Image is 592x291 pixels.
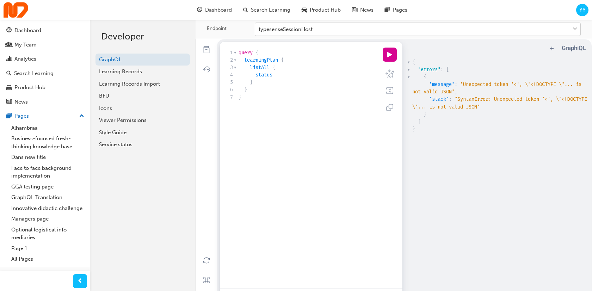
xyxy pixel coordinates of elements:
[250,79,253,86] span: }
[199,62,214,77] button: Show History
[199,272,214,288] button: Open short keys dialog
[3,52,87,66] a: Analytics
[360,6,374,14] span: News
[577,44,579,51] em: i
[8,203,87,214] a: Innovative didactic challenge
[244,57,278,63] span: learningPlan
[440,66,443,73] span: :
[3,67,87,80] a: Search Learning
[449,96,452,103] span: :
[3,81,87,94] a: Product Hub
[379,3,413,17] a: pages-iconPages
[8,224,87,243] a: Optional logistical info-mediaries
[191,3,238,17] a: guage-iconDashboard
[226,56,233,64] div: 2
[226,71,233,79] div: 4
[352,6,357,14] span: news-icon
[383,67,397,81] button: Prettify query (Shift-Ctrl-P)
[95,114,190,126] a: Viewer Permissions
[239,94,241,101] span: }
[6,27,12,34] span: guage-icon
[6,113,12,119] span: pages-icon
[6,85,12,91] span: car-icon
[14,55,36,63] div: Analytics
[429,96,449,103] span: "stack"
[296,3,346,17] a: car-iconProduct Hub
[255,72,272,78] span: status
[95,90,190,102] a: BFU
[99,92,186,100] div: BFU
[220,42,402,289] section: Query Editor
[579,6,586,14] span: YY
[207,25,227,32] div: Endpoint
[226,49,233,56] div: 1
[14,69,54,78] div: Search Learning
[95,102,190,114] a: Icons
[3,23,87,110] button: DashboardMy TeamAnalyticsSearch LearningProduct HubNews
[239,49,253,56] span: query
[205,6,232,14] span: Dashboard
[95,54,190,66] a: GraphQL
[8,123,87,134] a: Alhambraa
[99,129,186,137] div: Style Guide
[99,104,186,112] div: Icons
[393,6,407,14] span: Pages
[8,213,87,224] a: Managers page
[8,133,87,152] a: Business-focused fresh-thinking knowledge base
[424,74,426,80] span: {
[14,98,28,106] div: News
[14,26,41,35] div: Dashboard
[197,6,202,14] span: guage-icon
[446,66,449,73] span: [
[346,3,379,17] a: news-iconNews
[6,70,11,77] span: search-icon
[3,95,87,109] a: News
[455,81,457,88] span: :
[226,86,233,93] div: 6
[302,6,307,14] span: car-icon
[383,48,397,283] div: Editor Commands
[310,6,341,14] span: Product Hub
[385,6,390,14] span: pages-icon
[226,79,233,86] div: 5
[243,6,248,14] span: search-icon
[226,94,233,101] div: 7
[429,81,455,88] span: "message"
[99,68,186,76] div: Learning Records
[250,64,270,71] span: listAll
[95,126,190,139] a: Style Guide
[14,41,37,49] div: My Team
[4,2,28,18] img: Trak
[3,24,87,37] a: Dashboard
[79,112,84,121] span: up-icon
[244,86,247,93] span: }
[412,126,415,132] span: }
[255,49,258,56] span: {
[199,42,214,57] button: Show Documentation Explorer
[78,277,83,286] span: prev-icon
[95,138,190,151] a: Service status
[14,83,45,92] div: Product Hub
[383,83,397,98] button: Merge fragments into query (Shift-Ctrl-M)
[95,78,190,90] a: Learning Records Import
[251,6,290,14] span: Search Learning
[217,44,226,52] ul: Select active operation
[99,116,186,124] div: Viewer Permissions
[455,88,457,95] span: ,
[99,80,186,88] div: Learning Records Import
[8,192,87,203] a: GraphQL Translation
[226,64,233,71] div: 3
[412,96,590,110] span: "SyntaxError: Unexpected token '<', \"<!DOCTYPE \"... is not valid JSON"
[418,118,421,125] span: ]
[8,152,87,163] a: Dans new title
[238,3,296,17] a: search-iconSearch Learning
[424,111,426,118] span: }
[101,31,184,42] h2: Developer
[383,100,397,114] button: Copy query (Shift-Ctrl-C)
[418,66,440,73] span: "errors"
[6,56,12,62] span: chart-icon
[562,44,586,51] a: GraphiQL
[3,110,87,123] button: Pages
[6,42,12,48] span: people-icon
[6,99,12,105] span: news-icon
